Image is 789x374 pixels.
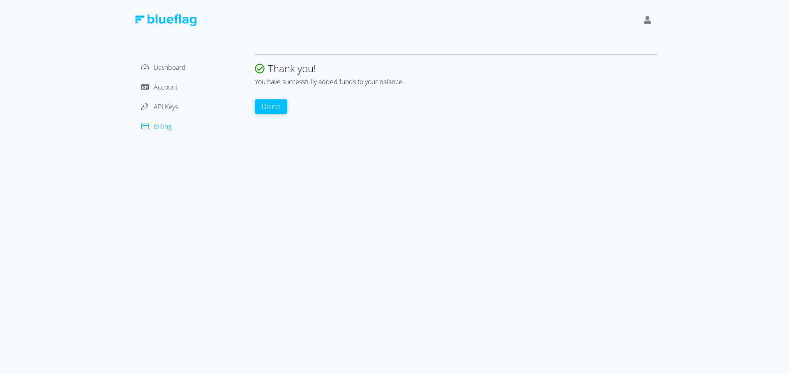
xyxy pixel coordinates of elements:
a: Billing [141,122,171,131]
span: Thank you! [268,62,316,75]
span: Account [154,83,178,92]
img: Blue Flag Logo [135,14,196,26]
span: Dashboard [154,63,186,72]
a: API Keys [141,102,178,111]
span: API Keys [154,102,178,111]
a: Dashboard [141,63,186,72]
button: Done [255,99,287,114]
a: Account [141,83,178,92]
span: Billing [154,122,171,131]
span: You have successfully added funds to your balance. [255,77,404,86]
